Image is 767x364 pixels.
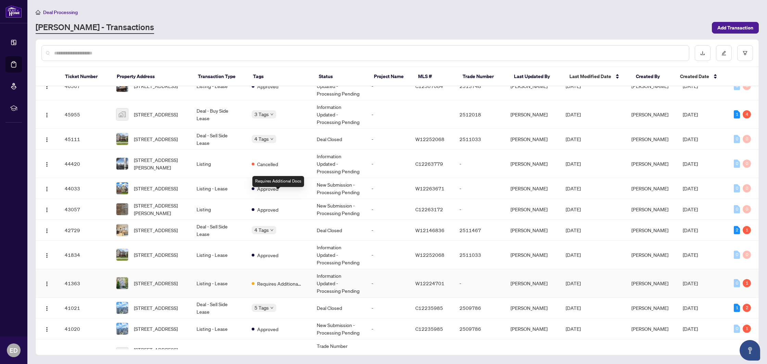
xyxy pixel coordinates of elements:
td: [PERSON_NAME] [505,298,560,318]
span: down [270,306,274,310]
img: thumbnail-img [116,348,128,359]
td: 2511467 [454,220,505,241]
div: 0 [734,184,740,192]
td: [PERSON_NAME] [505,241,560,269]
div: 1 [743,279,751,287]
span: W12263671 [415,185,444,191]
span: [DATE] [683,280,698,286]
th: Tags [248,67,313,86]
div: 2 [734,226,740,234]
td: - [366,129,410,150]
div: 0 [734,279,740,287]
div: 0 [734,160,740,168]
img: thumbnail-img [116,158,128,170]
span: [DATE] [566,136,581,142]
th: Last Modified Date [564,67,630,86]
td: Listing - Lease [191,178,246,199]
span: [DATE] [566,206,581,212]
div: 0 [734,325,740,333]
td: 2509786 [454,298,505,318]
th: Trade Number [457,67,509,86]
button: download [695,45,711,61]
td: 41020 [59,318,111,339]
div: Requires Additional Docs [252,176,304,187]
span: [DATE] [683,326,698,332]
span: 4 Tags [254,226,269,234]
img: logo [5,5,22,18]
span: W12224701 [415,280,444,286]
th: Property Address [111,67,192,86]
span: Approved [257,251,278,259]
img: Logo [44,281,50,287]
td: New Submission - Processing Pending [311,318,366,339]
td: [PERSON_NAME] [505,100,560,129]
span: down [270,137,274,141]
img: Logo [44,112,50,118]
span: [DATE] [566,305,581,311]
span: edit [721,51,726,55]
td: - [366,72,410,100]
span: [PERSON_NAME] [631,206,668,212]
div: 0 [743,160,751,168]
span: [DATE] [566,227,581,233]
span: [DATE] [566,326,581,332]
th: Last Updated By [508,67,564,86]
th: Ticket Number [60,67,111,86]
button: Logo [41,249,52,260]
td: 2509786 [454,318,505,339]
img: Logo [44,306,50,311]
span: Deal Processing [43,9,78,15]
td: - [366,220,410,241]
div: 0 [743,184,751,192]
td: 2512018 [454,100,505,129]
td: [PERSON_NAME] [505,129,560,150]
button: Logo [41,323,52,334]
span: [STREET_ADDRESS] [134,251,178,259]
span: [PERSON_NAME] [631,227,668,233]
span: down [270,228,274,232]
img: Logo [44,84,50,89]
span: [DATE] [683,111,698,117]
button: Logo [41,348,52,359]
span: [DATE] [683,227,698,233]
span: C12235985 [415,305,443,311]
button: Logo [41,158,52,169]
td: 41834 [59,241,111,269]
td: Deal - Sell Side Lease [191,298,246,318]
img: thumbnail-img [116,203,128,215]
th: Transaction Type [192,67,248,86]
div: 1 [734,110,740,118]
span: [STREET_ADDRESS] [134,279,178,287]
span: [STREET_ADDRESS][PERSON_NAME] [134,156,186,171]
span: W12252068 [415,136,444,142]
img: thumbnail-img [116,183,128,194]
td: 2511033 [454,129,505,150]
td: [PERSON_NAME] [505,220,560,241]
th: Created Date [675,67,726,86]
td: - [366,100,410,129]
img: thumbnail-img [116,109,128,120]
th: Status [313,67,369,86]
img: Logo [44,186,50,192]
span: Approved [257,83,278,90]
td: Deal - Buy Side Lease [191,100,246,129]
img: thumbnail-img [116,302,128,314]
td: New Submission - Processing Pending [311,199,366,220]
span: [PERSON_NAME] [631,252,668,258]
span: [DATE] [683,136,698,142]
span: [STREET_ADDRESS] [134,185,178,192]
div: 1 [734,304,740,312]
td: [PERSON_NAME] [505,178,560,199]
div: 0 [734,251,740,259]
img: thumbnail-img [116,249,128,261]
span: C12263779 [415,161,443,167]
td: - [366,150,410,178]
span: down [270,113,274,116]
td: 45111 [59,129,111,150]
td: Listing - Lease [191,241,246,269]
td: Deal Closed [311,220,366,241]
span: [PERSON_NAME] [631,161,668,167]
td: Deal Closed [311,129,366,150]
button: Logo [41,134,52,145]
img: Logo [44,137,50,142]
